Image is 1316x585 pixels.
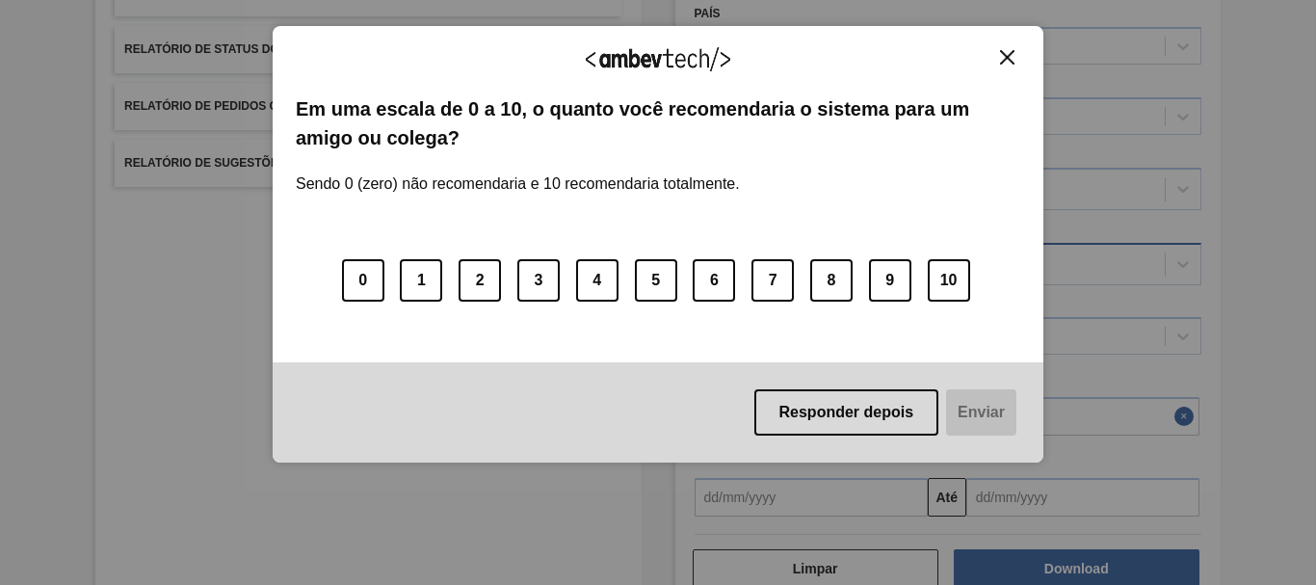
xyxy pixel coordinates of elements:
[754,389,939,436] button: Responder depois
[296,152,740,193] label: Sendo 0 (zero) não recomendaria e 10 recomendaria totalmente.
[994,49,1020,66] button: Close
[586,47,730,71] img: Logo Ambevtech
[751,259,794,302] button: 7
[400,259,442,302] button: 1
[810,259,853,302] button: 8
[517,259,560,302] button: 3
[296,94,1020,153] label: Em uma escala de 0 a 10, o quanto você recomendaria o sistema para um amigo ou colega?
[342,259,384,302] button: 0
[459,259,501,302] button: 2
[635,259,677,302] button: 5
[928,259,970,302] button: 10
[576,259,619,302] button: 4
[1000,50,1014,65] img: Close
[869,259,911,302] button: 9
[693,259,735,302] button: 6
